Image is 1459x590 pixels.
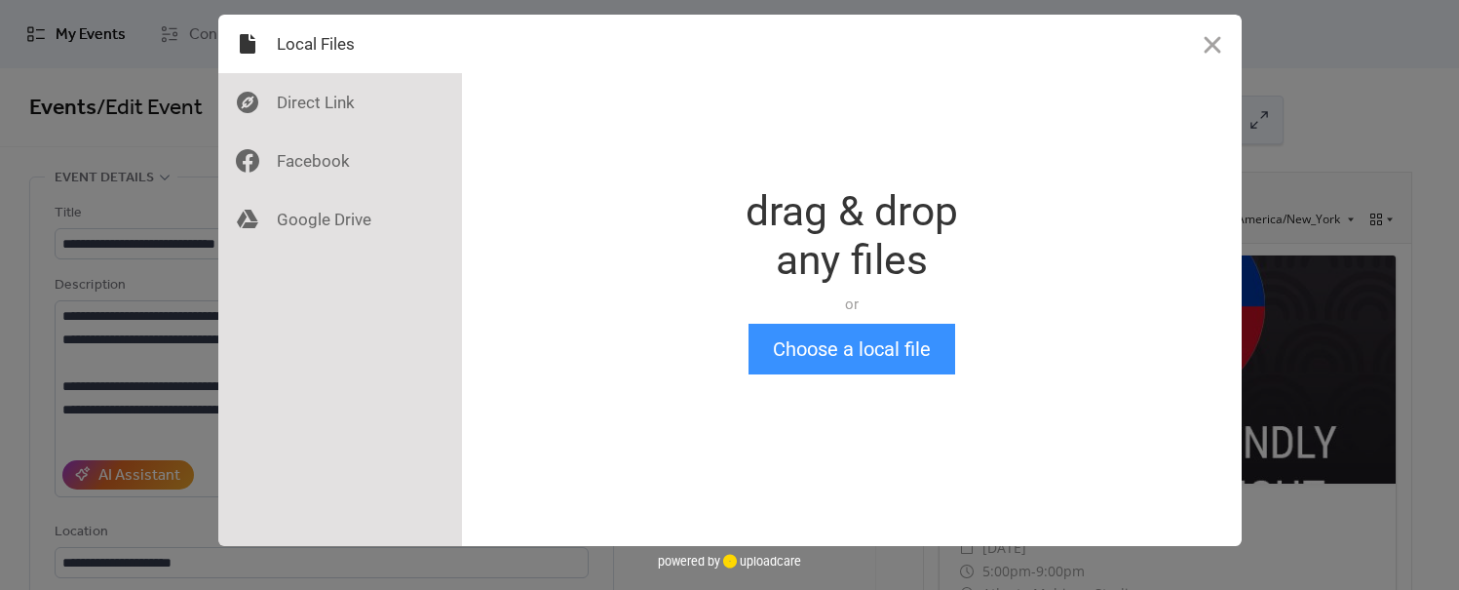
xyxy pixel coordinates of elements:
div: Facebook [218,132,462,190]
a: uploadcare [720,554,801,569]
div: Google Drive [218,190,462,249]
button: Choose a local file [749,324,955,374]
div: drag & drop any files [746,187,958,285]
div: Local Files [218,15,462,73]
div: Direct Link [218,73,462,132]
div: powered by [658,546,801,575]
button: Close [1183,15,1242,73]
div: or [746,295,958,314]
